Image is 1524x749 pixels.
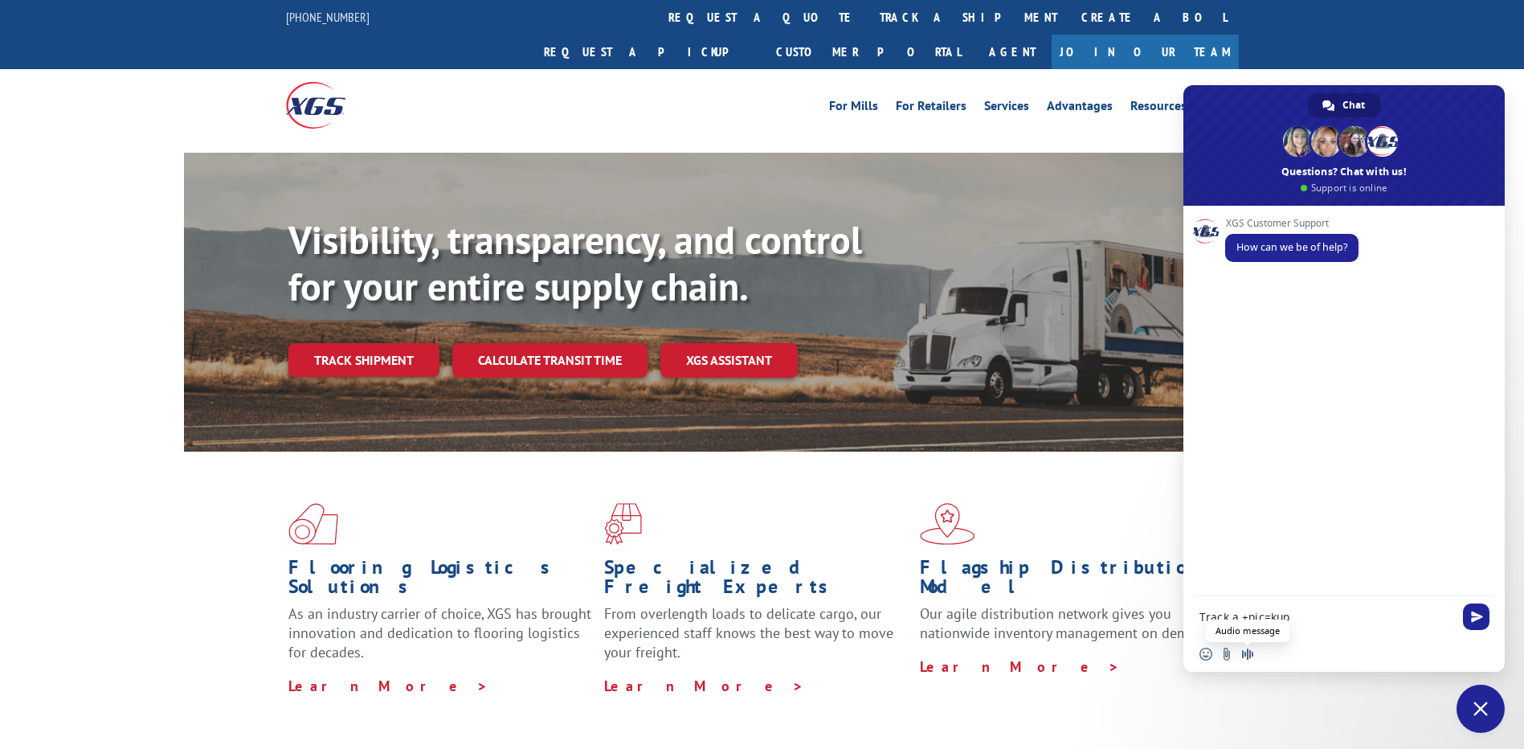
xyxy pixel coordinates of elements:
a: Resources [1130,100,1187,117]
a: Customer Portal [764,35,973,69]
span: Send a file [1220,648,1233,661]
textarea: Compose your message... [1199,610,1453,624]
a: Learn More > [288,677,488,695]
span: Audio message [1241,648,1254,661]
h1: Flagship Distribution Model [920,558,1224,604]
a: Track shipment [288,343,439,377]
a: For Retailers [896,100,966,117]
a: Request a pickup [532,35,764,69]
span: Our agile distribution network gives you nationwide inventory management on demand. [920,604,1216,642]
span: How can we be of help? [1236,240,1347,254]
a: Services [984,100,1029,117]
a: Calculate transit time [452,343,648,378]
a: [PHONE_NUMBER] [286,9,370,25]
h1: Flooring Logistics Solutions [288,558,592,604]
a: XGS ASSISTANT [660,343,798,378]
span: Insert an emoji [1199,648,1212,661]
h1: Specialized Freight Experts [604,558,908,604]
div: Close chat [1457,685,1505,733]
img: xgs-icon-total-supply-chain-intelligence-red [288,503,338,545]
span: Send [1463,604,1489,630]
a: Join Our Team [1052,35,1239,69]
a: Learn More > [920,657,1120,676]
img: xgs-icon-focused-on-flooring-red [604,503,642,545]
span: Chat [1342,93,1365,117]
div: Chat [1308,93,1381,117]
img: xgs-icon-flagship-distribution-model-red [920,503,975,545]
a: Agent [973,35,1052,69]
a: Learn More > [604,677,804,695]
span: XGS Customer Support [1225,218,1359,229]
span: As an industry carrier of choice, XGS has brought innovation and dedication to flooring logistics... [288,604,591,661]
a: Advantages [1047,100,1113,117]
p: From overlength loads to delicate cargo, our experienced staff knows the best way to move your fr... [604,604,908,676]
a: For Mills [829,100,878,117]
b: Visibility, transparency, and control for your entire supply chain. [288,215,862,311]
